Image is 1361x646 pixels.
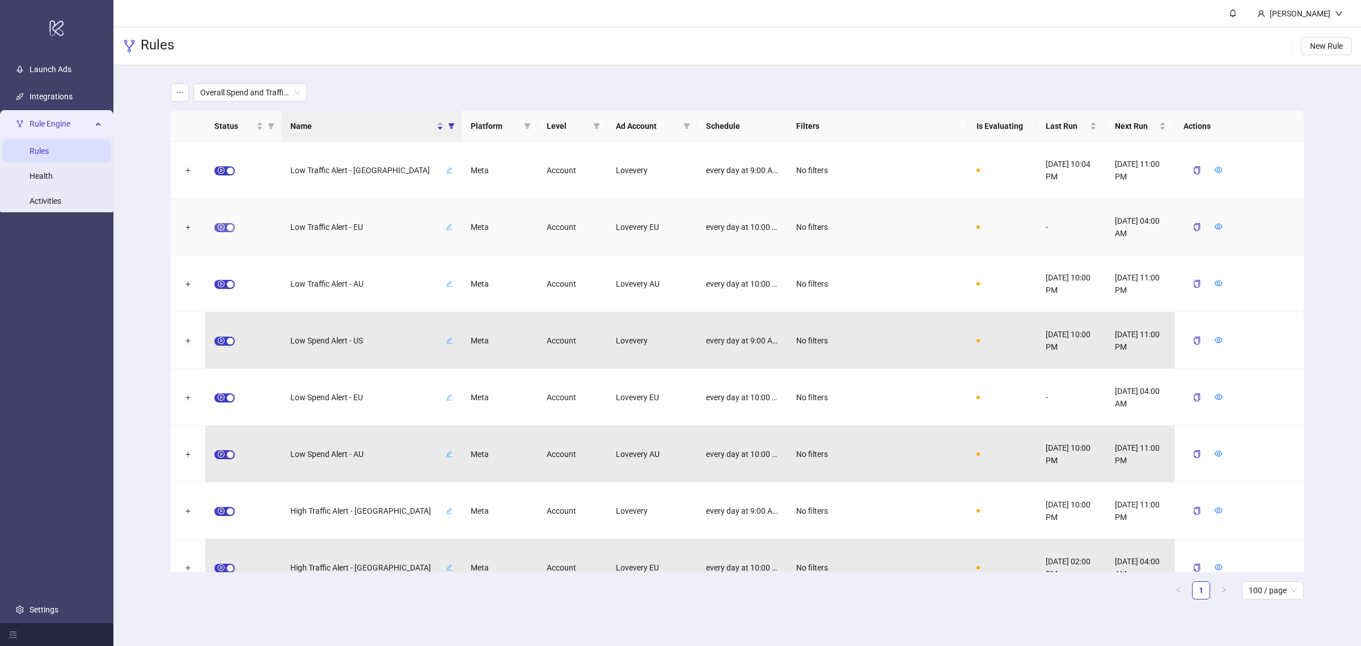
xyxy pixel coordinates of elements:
div: Account [538,199,607,255]
button: Expand row [183,450,192,459]
div: Account [538,312,607,369]
div: Lovevery [607,483,697,539]
span: edit [446,451,453,458]
div: Lovevery EU [607,369,697,426]
span: right [1220,586,1227,593]
span: eye [1214,450,1222,458]
div: Low Spend Alert - EUedit [290,390,453,405]
span: copy [1193,223,1201,231]
span: filter [448,123,455,129]
div: [DATE] 11:00 PM [1106,142,1175,199]
div: Meta [462,312,538,369]
div: - [1037,369,1106,426]
span: eye [1214,336,1222,344]
div: Lovevery AU [607,426,697,483]
span: eye [1214,506,1222,514]
div: Account [538,255,607,312]
span: filter [265,118,277,135]
button: Expand row [183,280,192,289]
span: Last Run [1046,120,1088,132]
a: eye [1214,336,1222,345]
span: ellipsis [176,89,184,97]
div: [DATE] 11:00 PM [1106,426,1175,483]
div: [DATE] 02:00 PM [1037,539,1106,596]
span: New Rule [1310,41,1343,51]
span: every day at 9:00 AM,10:00 AM,11:00 AM,12:00 PM,1:00 PM,2:00 PM,3:00 PM,4:00 PM,5:00 PM,6:00 PM,7... [706,505,778,517]
span: copy [1193,166,1201,174]
span: edit [446,224,453,230]
div: Low Spend Alert - USedit [290,333,453,348]
h3: Rules [141,36,174,56]
span: every day at 9:00 AM,10:00 AM,11:00 AM,12:00 PM,1:00 PM,2:00 PM,3:00 PM,4:00 PM,5:00 PM,6:00 PM,7... [706,334,778,347]
span: filter [522,118,533,135]
span: Ad Account [616,120,679,132]
span: bell [1229,9,1237,17]
span: Low Spend Alert - EU [290,391,443,404]
div: [DATE] 10:00 PM [1037,483,1106,539]
div: Meta [462,255,538,312]
div: Lovevery EU [607,539,697,596]
div: Account [538,539,607,596]
button: left [1169,581,1187,599]
div: [DATE] 04:00 AM [1106,369,1175,426]
button: Expand row [183,564,192,573]
div: [DATE] 11:00 PM [1106,483,1175,539]
div: [DATE] 04:00 AM [1106,199,1175,255]
div: Account [538,369,607,426]
div: [DATE] 10:00 PM [1037,426,1106,483]
span: copy [1193,507,1201,515]
button: right [1215,581,1233,599]
span: filter [591,118,602,135]
th: Name [281,111,462,142]
div: [DATE] 04:00 AM [1106,539,1175,596]
a: eye [1214,223,1222,232]
button: copy [1184,332,1210,350]
a: Launch Ads [29,65,71,74]
div: Account [538,142,607,199]
span: Low Spend Alert - US [290,334,443,347]
th: Status [205,111,281,142]
span: No filters [796,391,828,404]
span: down [1335,10,1343,18]
span: edit [446,337,453,344]
span: No filters [796,448,828,460]
span: 100 / page [1249,582,1297,599]
div: Meta [462,199,538,255]
div: Low Traffic Alert - [GEOGRAPHIC_DATA]edit [290,163,453,178]
div: Lovevery EU [607,199,697,255]
div: [DATE] 11:00 PM [1106,312,1175,369]
button: copy [1184,161,1210,179]
th: Is Evaluating [967,111,1037,142]
div: Low Spend Alert - AUedit [290,447,453,462]
span: No filters [796,221,828,233]
div: [DATE] 11:00 PM [1106,255,1175,312]
span: eye [1214,223,1222,230]
button: copy [1184,559,1210,577]
span: filter [681,118,692,135]
button: Expand row [183,166,192,175]
a: eye [1214,506,1222,515]
div: Meta [462,483,538,539]
div: High Traffic Alert - [GEOGRAPHIC_DATA]edit [290,504,453,518]
span: fork [16,120,24,128]
button: Expand row [183,337,192,346]
div: Account [538,483,607,539]
div: - [1037,199,1106,255]
a: Activities [29,196,61,205]
span: Low Traffic Alert - AU [290,278,443,290]
span: High Traffic Alert - [GEOGRAPHIC_DATA] [290,505,443,517]
div: Meta [462,539,538,596]
th: Actions [1174,111,1304,142]
a: eye [1214,166,1222,175]
span: eye [1214,393,1222,401]
span: every day at 10:00 AM,11:00 AM,12:00 PM,1:00 PM,2:00 PM,3:00 PM,4:00 PM,5:00 PM,6:00 PM,7:00 PM,8... [706,278,778,290]
li: 1 [1192,581,1210,599]
div: Lovevery [607,312,697,369]
span: Name [290,120,434,132]
div: [DATE] 10:00 PM [1037,312,1106,369]
span: left [1175,586,1182,593]
span: eye [1214,279,1222,287]
span: Status [214,120,254,132]
div: Page Size [1242,581,1304,599]
li: Previous Page [1169,581,1187,599]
